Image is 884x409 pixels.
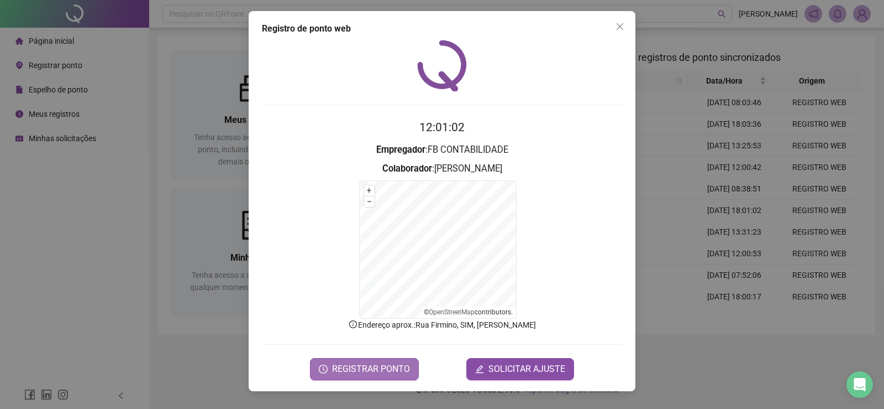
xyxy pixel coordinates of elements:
[310,358,419,380] button: REGISTRAR PONTO
[615,22,624,31] span: close
[424,308,513,316] li: © contributors.
[332,363,410,376] span: REGISTRAR PONTO
[376,144,425,155] strong: Empregador
[262,162,622,176] h3: : [PERSON_NAME]
[466,358,574,380] button: editSOLICITAR AJUSTE
[611,18,629,35] button: Close
[262,319,622,331] p: Endereço aprox. : Rua Firmino, SIM, [PERSON_NAME]
[488,363,565,376] span: SOLICITAR AJUSTE
[364,185,375,196] button: +
[429,308,475,316] a: OpenStreetMap
[382,163,432,174] strong: Colaborador
[364,196,375,207] button: –
[262,22,622,35] div: Registro de ponto web
[417,40,467,91] img: QRPoint
[846,371,873,398] div: Open Intercom Messenger
[419,121,465,134] time: 12:01:02
[262,143,622,157] h3: : FB CONTABILIDADE
[348,319,358,329] span: info-circle
[475,365,484,374] span: edit
[319,365,328,374] span: clock-circle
